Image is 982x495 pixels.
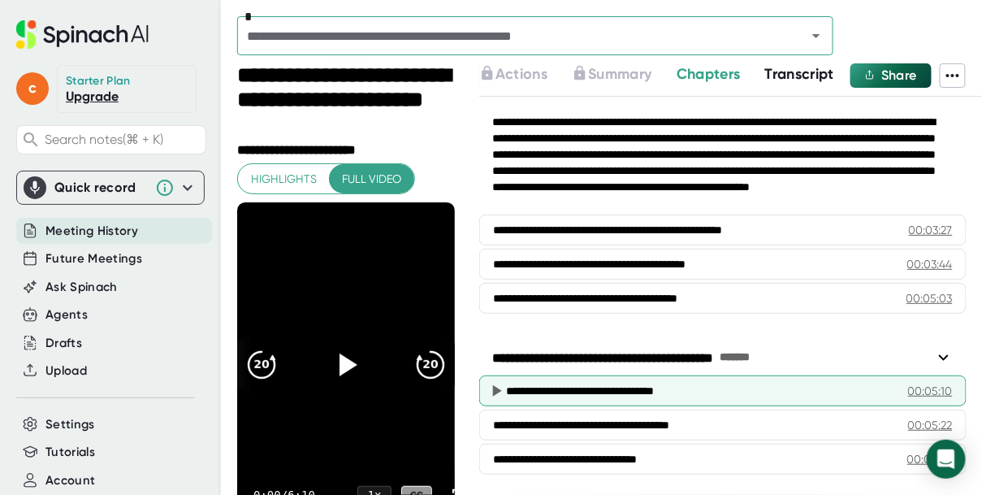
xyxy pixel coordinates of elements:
div: Upgrade to access [572,63,676,88]
div: 00:05:10 [908,383,953,399]
button: Account [45,471,95,490]
button: Upload [45,362,87,380]
span: Chapters [677,65,741,83]
span: Highlights [251,169,317,189]
span: Actions [495,65,547,83]
a: Upgrade [66,89,119,104]
span: Share [881,67,917,83]
div: Quick record [54,180,147,196]
button: Ask Spinach [45,278,118,297]
button: Transcript [765,63,835,85]
button: Drafts [45,334,82,353]
div: 00:03:44 [907,256,953,272]
button: Meeting History [45,222,138,241]
div: Open Intercom Messenger [927,440,966,479]
div: Quick record [24,172,197,204]
span: Search notes (⌘ + K) [45,132,201,147]
div: 00:05:22 [908,417,953,433]
button: Open [805,24,828,47]
span: c [16,72,49,105]
div: Starter Plan [66,74,131,89]
button: Future Meetings [45,250,142,268]
button: Tutorials [45,443,95,462]
button: Highlights [238,164,330,194]
div: Upgrade to access [479,63,572,88]
button: Summary [572,63,651,85]
span: Summary [588,65,651,83]
div: 00:05:52 [907,451,953,467]
button: Agents [45,306,88,324]
button: Chapters [677,63,741,85]
span: Full video [342,169,401,189]
div: 00:03:27 [909,222,953,238]
button: Share [850,63,932,88]
button: Settings [45,415,95,434]
button: Actions [479,63,547,85]
button: Full video [329,164,414,194]
div: 00:05:03 [906,290,953,306]
span: Transcript [765,65,835,83]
